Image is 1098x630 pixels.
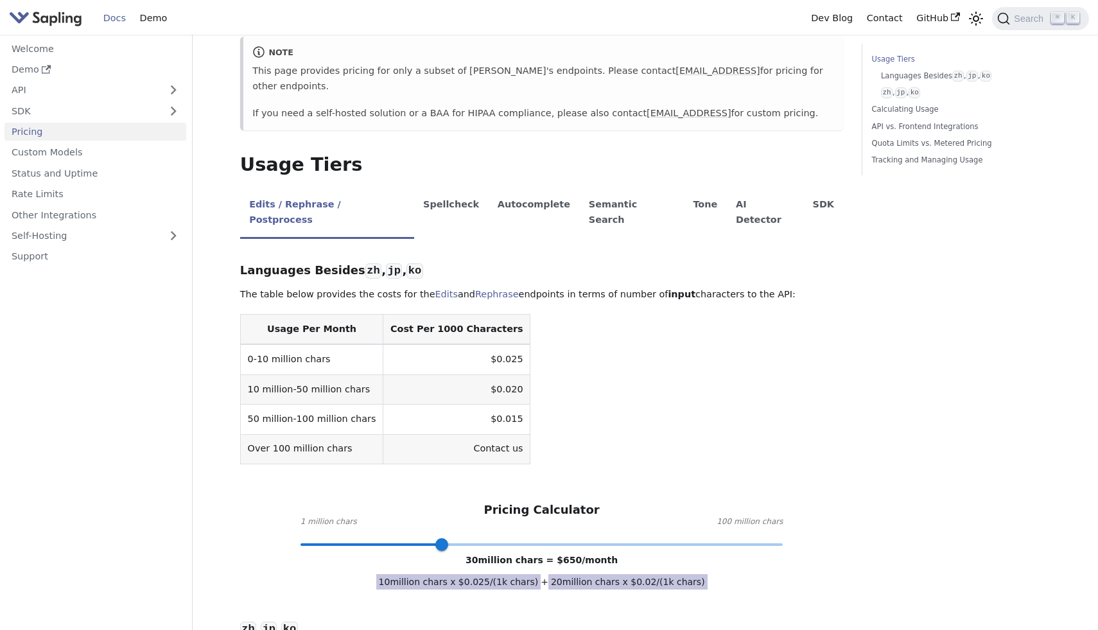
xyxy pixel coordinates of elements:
[9,9,82,28] img: Sapling.ai
[4,60,186,79] a: Demo
[909,8,966,28] a: GitHub
[383,405,530,434] td: $0.015
[240,188,414,239] li: Edits / Rephrase / Postprocess
[383,434,530,464] td: Contact us
[252,106,834,121] p: If you need a self-hosted solution or a BAA for HIPAA compliance, please also contact for custom ...
[240,434,383,464] td: Over 100 million chars
[96,8,133,28] a: Docs
[579,188,684,239] li: Semantic Search
[475,289,519,299] a: Rephrase
[803,188,843,239] li: SDK
[4,39,186,58] a: Welcome
[484,503,599,518] h3: Pricing Calculator
[301,516,357,529] span: 1 million chars
[4,206,186,224] a: Other Integrations
[435,289,458,299] a: Edits
[488,188,579,239] li: Autocomplete
[872,137,1046,150] a: Quota Limits vs. Metered Pricing
[406,263,423,279] code: ko
[4,123,186,141] a: Pricing
[240,263,844,278] h3: Languages Besides , ,
[647,108,731,118] a: [EMAIL_ADDRESS]
[548,574,708,590] span: 20 million chars x $ 0.02 /(1k chars)
[376,574,541,590] span: 10 million chars x $ 0.025 /(1k chars)
[4,81,161,100] a: API
[9,9,87,28] a: Sapling.ai
[4,247,186,266] a: Support
[4,227,186,245] a: Self-Hosting
[684,188,727,239] li: Tone
[980,71,991,82] code: ko
[895,87,907,98] code: jp
[909,87,920,98] code: ko
[240,315,383,345] th: Usage Per Month
[161,101,186,120] button: Expand sidebar category 'SDK'
[4,143,186,162] a: Custom Models
[383,374,530,404] td: $0.020
[4,164,186,182] a: Status and Uptime
[240,374,383,404] td: 10 million-50 million chars
[1051,12,1064,24] kbd: ⌘
[161,81,186,100] button: Expand sidebar category 'API'
[133,8,174,28] a: Demo
[872,103,1046,116] a: Calculating Usage
[1067,12,1079,24] kbd: K
[881,87,1041,99] a: zh,jp,ko
[881,87,893,98] code: zh
[1010,13,1051,24] span: Search
[872,154,1046,166] a: Tracking and Managing Usage
[804,8,859,28] a: Dev Blog
[240,153,844,177] h2: Usage Tiers
[365,263,381,279] code: zh
[967,9,986,28] button: Switch between dark and light mode (currently light mode)
[386,263,402,279] code: jp
[881,70,1041,82] a: Languages Besideszh,jp,ko
[966,71,978,82] code: jp
[675,66,760,76] a: [EMAIL_ADDRESS]
[668,289,695,299] strong: input
[240,405,383,434] td: 50 million-100 million chars
[992,7,1088,30] button: Search (Command+K)
[414,188,489,239] li: Spellcheck
[383,315,530,345] th: Cost Per 1000 Characters
[4,101,161,120] a: SDK
[860,8,910,28] a: Contact
[240,287,844,302] p: The table below provides the costs for the and endpoints in terms of number of characters to the ...
[466,555,618,565] span: 30 million chars = $ 650 /month
[252,46,834,61] div: note
[4,185,186,204] a: Rate Limits
[383,344,530,374] td: $0.025
[252,64,834,94] p: This page provides pricing for only a subset of [PERSON_NAME]'s endpoints. Please contact for pri...
[727,188,804,239] li: AI Detector
[240,344,383,374] td: 0-10 million chars
[717,516,783,529] span: 100 million chars
[872,53,1046,66] a: Usage Tiers
[541,577,548,587] span: +
[872,121,1046,133] a: API vs. Frontend Integrations
[952,71,964,82] code: zh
